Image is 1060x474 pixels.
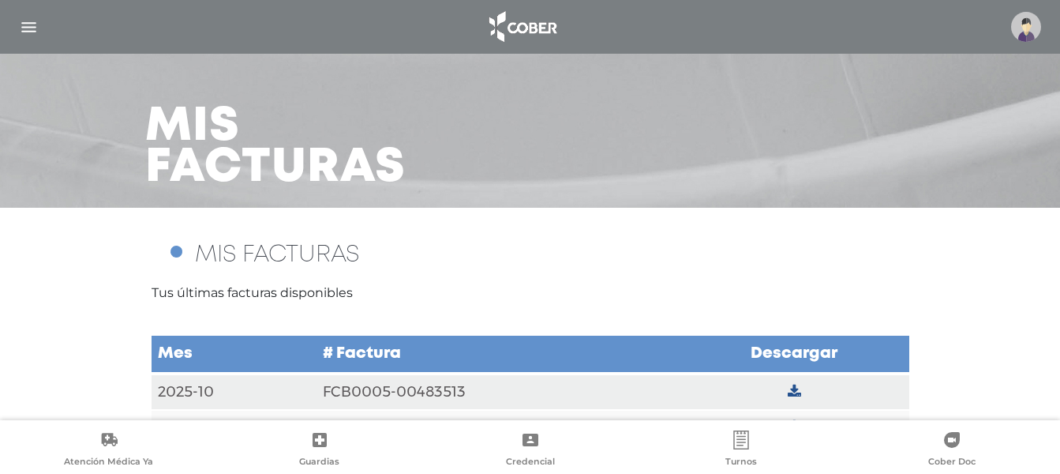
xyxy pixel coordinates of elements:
a: Credencial [425,431,635,471]
img: profile-placeholder.svg [1011,12,1041,42]
td: # Factura [317,335,680,374]
span: Turnos [725,456,757,470]
td: Descargar [680,335,908,374]
a: Cober Doc [846,431,1057,471]
img: Cober_menu-lines-white.svg [19,17,39,37]
td: Mes [152,335,317,374]
h3: Mis facturas [145,107,406,189]
img: logo_cober_home-white.png [481,8,564,46]
span: MIS FACTURAS [195,244,359,265]
td: FCB0005-00479453 [317,410,680,446]
span: Guardias [299,456,339,470]
span: Cober Doc [928,456,976,470]
span: Atención Médica Ya [64,456,153,470]
span: Credencial [506,456,555,470]
a: Turnos [635,431,846,471]
a: Guardias [214,431,425,471]
td: FCB0005-00483513 [317,374,680,410]
a: Atención Médica Ya [3,431,214,471]
td: 2025-10 [152,374,317,410]
td: 2025-09 [152,410,317,446]
p: Tus últimas facturas disponibles [152,284,909,303]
